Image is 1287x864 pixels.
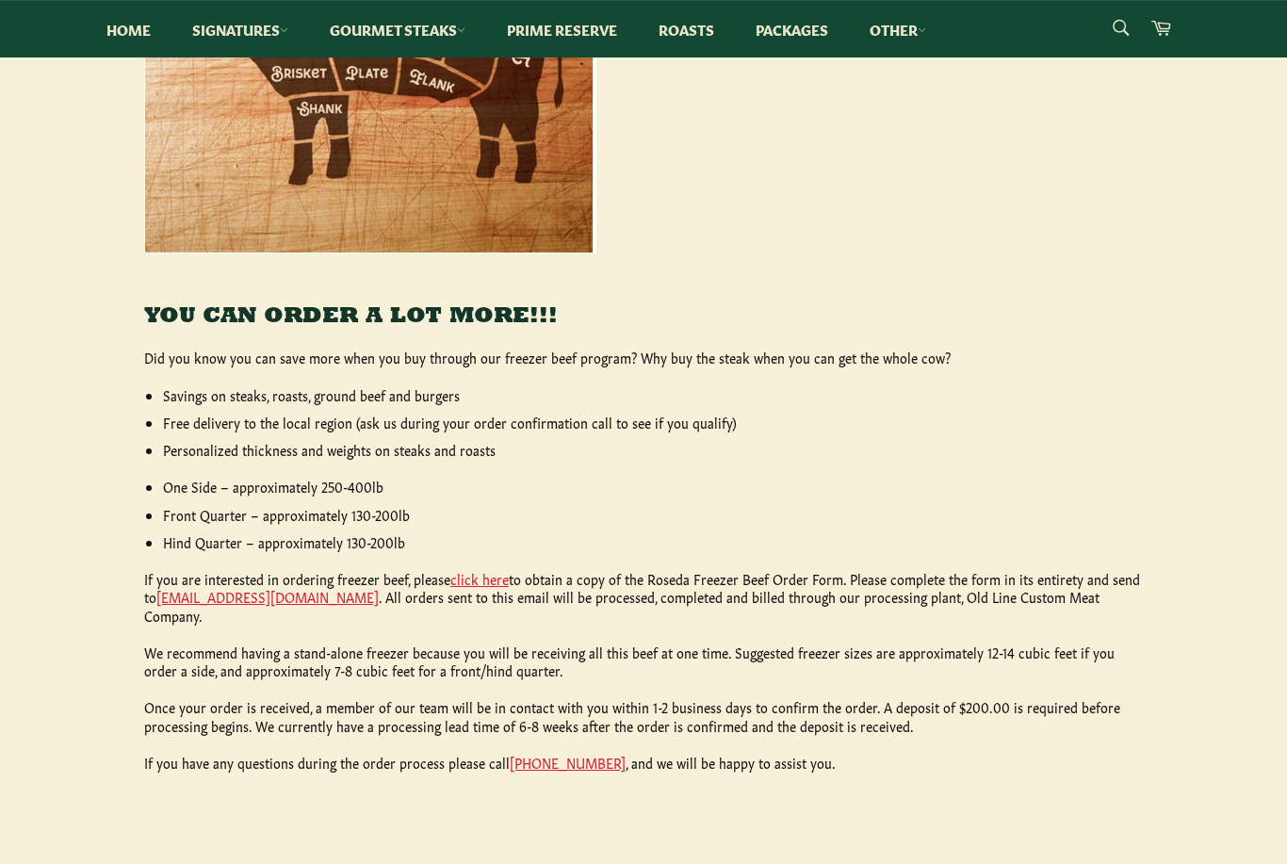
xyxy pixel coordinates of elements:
p: Did you know you can save more when you buy through our freezer beef program? Why buy the steak w... [144,350,1143,367]
li: Savings on steaks, roasts, ground beef and burgers [163,387,1143,405]
a: Roasts [640,1,733,58]
p: Once your order is received, a member of our team will be in contact with you within 1-2 business... [144,699,1143,736]
li: Hind Quarter – approximately 130-200lb [163,534,1143,552]
li: Personalized thickness and weights on steaks and roasts [163,442,1143,460]
a: Prime Reserve [488,1,636,58]
li: Front Quarter – approximately 130-200lb [163,507,1143,525]
a: Home [88,1,170,58]
h3: YOU CAN ORDER A LOT MORE!!! [144,302,1143,334]
p: If you have any questions during the order process please call , and we will be happy to assist you. [144,755,1143,773]
a: [EMAIL_ADDRESS][DOMAIN_NAME] [156,588,379,607]
p: We recommend having a stand-alone freezer because you will be receiving all this beef at one time... [144,644,1143,681]
li: Free delivery to the local region (ask us during your order confirmation call to see if you qualify) [163,415,1143,432]
a: Signatures [173,1,307,58]
p: If you are interested in ordering freezer beef, please to obtain a copy of the Roseda Freezer Bee... [144,571,1143,626]
a: Other [851,1,945,58]
li: One Side – approximately 250-400lb [163,479,1143,497]
a: Packages [737,1,847,58]
a: [PHONE_NUMBER] [510,754,626,773]
a: click here [450,570,509,589]
a: Gourmet Steaks [311,1,484,58]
